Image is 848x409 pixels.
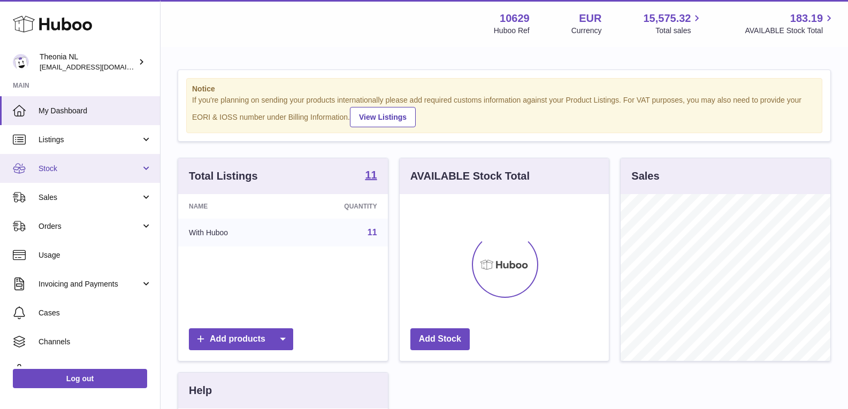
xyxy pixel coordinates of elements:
[192,84,816,94] strong: Notice
[178,194,289,219] th: Name
[39,308,152,318] span: Cases
[571,26,602,36] div: Currency
[39,192,141,203] span: Sales
[189,328,293,350] a: Add products
[790,11,823,26] span: 183.19
[39,250,152,260] span: Usage
[500,11,530,26] strong: 10629
[189,383,212,398] h3: Help
[39,106,152,116] span: My Dashboard
[39,279,141,289] span: Invoicing and Payments
[365,169,377,182] a: 11
[494,26,530,36] div: Huboo Ref
[745,11,835,36] a: 183.19 AVAILABLE Stock Total
[350,107,416,127] a: View Listings
[13,54,29,70] img: info@wholesomegoods.eu
[368,228,377,237] a: 11
[178,219,289,246] td: With Huboo
[410,328,470,350] a: Add Stock
[289,194,388,219] th: Quantity
[39,366,152,376] span: Settings
[189,169,258,183] h3: Total Listings
[655,26,703,36] span: Total sales
[365,169,377,180] strong: 11
[410,169,530,183] h3: AVAILABLE Stock Total
[39,164,141,174] span: Stock
[39,135,141,145] span: Listings
[643,11,703,36] a: 15,575.32 Total sales
[39,221,141,231] span: Orders
[40,52,136,72] div: Theonia NL
[631,169,659,183] h3: Sales
[192,95,816,127] div: If you're planning on sending your products internationally please add required customs informati...
[745,26,835,36] span: AVAILABLE Stock Total
[40,63,157,71] span: [EMAIL_ADDRESS][DOMAIN_NAME]
[39,337,152,347] span: Channels
[13,369,147,388] a: Log out
[579,11,601,26] strong: EUR
[643,11,691,26] span: 15,575.32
